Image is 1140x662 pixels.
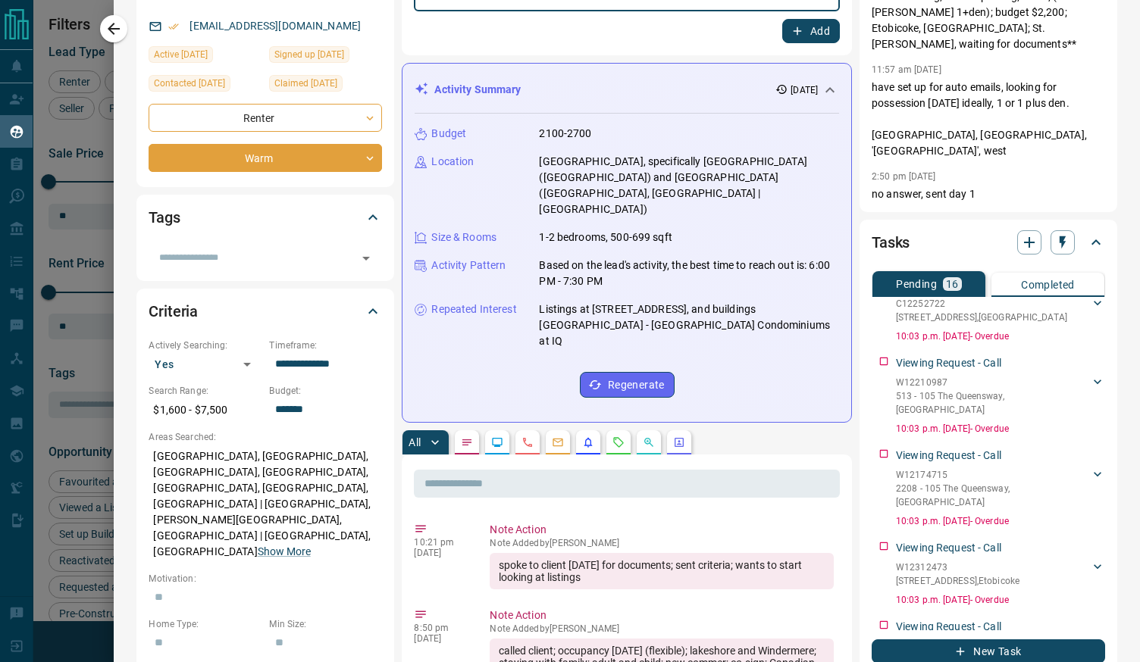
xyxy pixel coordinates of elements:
[872,64,941,75] p: 11:57 am [DATE]
[149,384,262,398] p: Search Range:
[149,339,262,352] p: Actively Searching:
[896,279,937,289] p: Pending
[896,311,1067,324] p: [STREET_ADDRESS] , [GEOGRAPHIC_DATA]
[431,230,496,245] p: Size & Rooms
[149,352,262,376] div: Yes
[673,436,685,448] svg: Agent Actions
[896,448,1001,464] p: Viewing Request - Call
[149,144,382,172] div: Warm
[896,540,1001,556] p: Viewing Request - Call
[149,617,262,631] p: Home Type:
[521,436,534,448] svg: Calls
[896,376,1090,389] p: W12210987
[154,47,208,62] span: Active [DATE]
[872,80,1105,159] p: have set up for auto emails, looking for possession [DATE] ideally, 1 or 1 plus den. [GEOGRAPHIC_...
[431,154,474,170] p: Location
[189,20,361,32] a: [EMAIL_ADDRESS][DOMAIN_NAME]
[149,430,382,444] p: Areas Searched:
[491,436,503,448] svg: Lead Browsing Activity
[490,538,834,548] p: Note Added by [PERSON_NAME]
[269,339,382,352] p: Timeframe:
[415,76,839,104] div: Activity Summary[DATE]
[490,623,834,634] p: Note Added by [PERSON_NAME]
[872,186,1105,202] p: no answer, sent day 1
[896,574,1019,588] p: [STREET_ADDRESS] , Etobicoke
[896,468,1090,482] p: W12174715
[582,436,594,448] svg: Listing Alerts
[414,623,467,633] p: 8:50 pm
[409,437,421,448] p: All
[490,607,834,623] p: Note Action
[434,82,521,98] p: Activity Summary
[896,593,1105,607] p: 10:03 p.m. [DATE] - Overdue
[946,279,959,289] p: 16
[149,444,382,564] p: [GEOGRAPHIC_DATA], [GEOGRAPHIC_DATA], [GEOGRAPHIC_DATA], [GEOGRAPHIC_DATA], [GEOGRAPHIC_DATA], [G...
[149,299,198,323] h2: Criteria
[896,422,1105,436] p: 10:03 p.m. [DATE] - Overdue
[269,46,382,67] div: Sat Aug 02 2025
[612,436,625,448] svg: Requests
[414,537,467,548] p: 10:21 pm
[896,373,1105,420] div: W12210987513 - 105 The Queensway,[GEOGRAPHIC_DATA]
[274,76,337,91] span: Claimed [DATE]
[791,83,818,97] p: [DATE]
[552,436,564,448] svg: Emails
[355,248,377,269] button: Open
[168,21,179,32] svg: Email Verified
[896,389,1090,417] p: 513 - 105 The Queensway , [GEOGRAPHIC_DATA]
[782,19,840,43] button: Add
[896,329,1105,343] p: 10:03 p.m. [DATE] - Overdue
[461,436,473,448] svg: Notes
[643,436,655,448] svg: Opportunities
[149,205,180,230] h2: Tags
[539,301,839,349] p: Listings at [STREET_ADDRESS], and buildings [GEOGRAPHIC_DATA] - [GEOGRAPHIC_DATA] Condominiums at IQ
[539,258,839,289] p: Based on the lead's activity, the best time to reach out is: 6:00 PM - 7:30 PM
[896,482,1090,509] p: 2208 - 105 The Queensway , [GEOGRAPHIC_DATA]
[269,75,382,96] div: Mon Aug 11 2025
[258,544,311,560] button: Show More
[490,553,834,589] div: spoke to client [DATE] for documents; sent criteria; wants to start looking at listings
[896,297,1067,311] p: C12252722
[431,301,516,317] p: Repeated Interest
[149,104,382,132] div: Renter
[149,398,262,423] p: $1,600 - $7,500
[896,355,1001,371] p: Viewing Request - Call
[269,384,382,398] p: Budget:
[896,557,1105,591] div: W12312473[STREET_ADDRESS],Etobicoke
[872,171,936,182] p: 2:50 pm [DATE]
[896,561,1019,574] p: W12312473
[539,126,591,142] p: 2100-2700
[431,258,506,273] p: Activity Pattern
[896,619,1001,635] p: Viewing Request - Call
[149,199,382,236] div: Tags
[539,154,839,217] p: [GEOGRAPHIC_DATA], specifically [GEOGRAPHIC_DATA] ([GEOGRAPHIC_DATA]) and [GEOGRAPHIC_DATA] ([GEO...
[896,465,1105,512] div: W121747152208 - 105 The Queensway,[GEOGRAPHIC_DATA]
[414,633,467,644] p: [DATE]
[1021,279,1075,290] p: Completed
[896,514,1105,528] p: 10:03 p.m. [DATE] - Overdue
[269,617,382,631] p: Min Size:
[490,522,834,538] p: Note Action
[274,47,344,62] span: Signed up [DATE]
[149,572,382,585] p: Motivation:
[580,372,675,398] button: Regenerate
[154,76,225,91] span: Contacted [DATE]
[872,224,1105,261] div: Tasks
[149,46,262,67] div: Tue Aug 12 2025
[872,230,910,254] h2: Tasks
[414,548,467,558] p: [DATE]
[539,230,672,245] p: 1-2 bedrooms, 500-699 sqft
[149,293,382,329] div: Criteria
[896,294,1105,327] div: C12252722[STREET_ADDRESS],[GEOGRAPHIC_DATA]
[149,75,262,96] div: Tue Aug 12 2025
[431,126,466,142] p: Budget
